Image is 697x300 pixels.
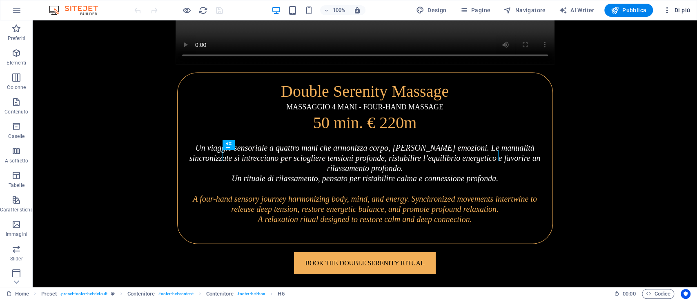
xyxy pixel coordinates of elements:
[681,289,690,299] button: Usercentrics
[9,182,24,189] p: Tabelle
[206,289,234,299] span: Fai clic per selezionare. Doppio clic per modificare
[413,4,450,17] button: Design
[8,133,24,140] p: Caselle
[182,5,192,15] button: Clicca qui per lasciare la modalità di anteprima e continuare la modifica
[614,289,636,299] h6: Tempo sessione
[21,21,91,28] div: Dominio: [DOMAIN_NAME]
[503,6,546,14] span: Navigatore
[237,289,265,299] span: . footer-hel-box
[43,48,62,53] div: Dominio
[13,13,20,20] img: logo_orange.svg
[623,289,635,299] span: 00 00
[13,21,20,28] img: website_grey.svg
[23,13,40,20] div: v 4.0.25
[111,291,115,296] i: Questo elemento è un preset personalizzabile
[198,6,208,15] i: Ricarica la pagina
[5,158,28,164] p: A soffietto
[659,4,693,17] button: Di più
[198,5,208,15] button: reload
[82,47,89,54] img: tab_keywords_by_traffic_grey.svg
[60,289,107,299] span: . preset-footer-hel-default
[127,289,155,299] span: Fai clic per selezionare. Doppio clic per modificare
[10,256,23,262] p: Slider
[41,289,285,299] nav: breadcrumb
[642,289,674,299] button: Codice
[7,60,26,66] p: Elementi
[4,109,28,115] p: Contenuto
[416,6,447,14] span: Design
[663,6,690,14] span: Di più
[500,4,549,17] button: Navigatore
[559,6,595,14] span: AI Writer
[8,35,25,42] p: Preferiti
[91,48,136,53] div: Keyword (traffico)
[604,4,653,17] button: Pubblica
[6,231,27,238] p: Immagini
[628,291,630,297] span: :
[354,7,361,14] i: Quando ridimensioni, regola automaticamente il livello di zoom in modo che corrisponda al disposi...
[41,289,57,299] span: Fai clic per selezionare. Doppio clic per modificare
[320,5,349,15] button: 100%
[7,84,26,91] p: Colonne
[459,6,490,14] span: Pagine
[47,5,108,15] img: Editor Logo
[332,5,345,15] h6: 100%
[158,289,194,299] span: . footer-hel-content
[34,47,40,54] img: tab_domain_overview_orange.svg
[413,4,450,17] div: Design (Ctrl+Alt+Y)
[456,4,494,17] button: Pagine
[278,289,284,299] span: Fai clic per selezionare. Doppio clic per modificare
[646,289,670,299] span: Codice
[611,6,647,14] span: Pubblica
[7,289,29,299] a: Fai clic per annullare la selezione. Doppio clic per aprire le pagine
[556,4,598,17] button: AI Writer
